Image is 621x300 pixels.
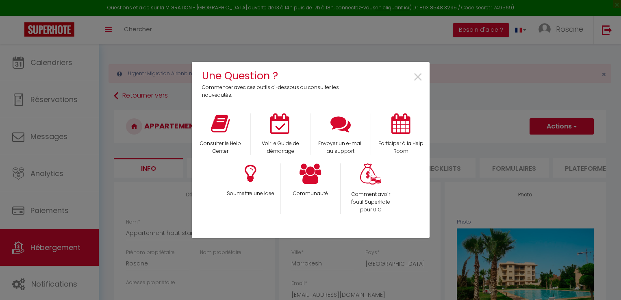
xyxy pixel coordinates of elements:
p: Voir le Guide de démarrage [256,140,305,155]
h4: Une Question ? [202,68,345,84]
p: Consulter le Help Center [196,140,245,155]
iframe: LiveChat chat widget [587,266,621,300]
span: × [413,65,423,90]
p: Participer à la Help Room [376,140,426,155]
button: Close [413,68,423,87]
p: Envoyer un e-mail au support [316,140,365,155]
p: Commencer avec ces outils ci-dessous ou consulter les nouveautés. [202,84,345,99]
p: Soumettre une idee [226,190,275,198]
img: Money bag [360,163,381,185]
p: Communauté [286,190,335,198]
p: Comment avoir l'outil SuperHote pour 0 € [346,191,395,214]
